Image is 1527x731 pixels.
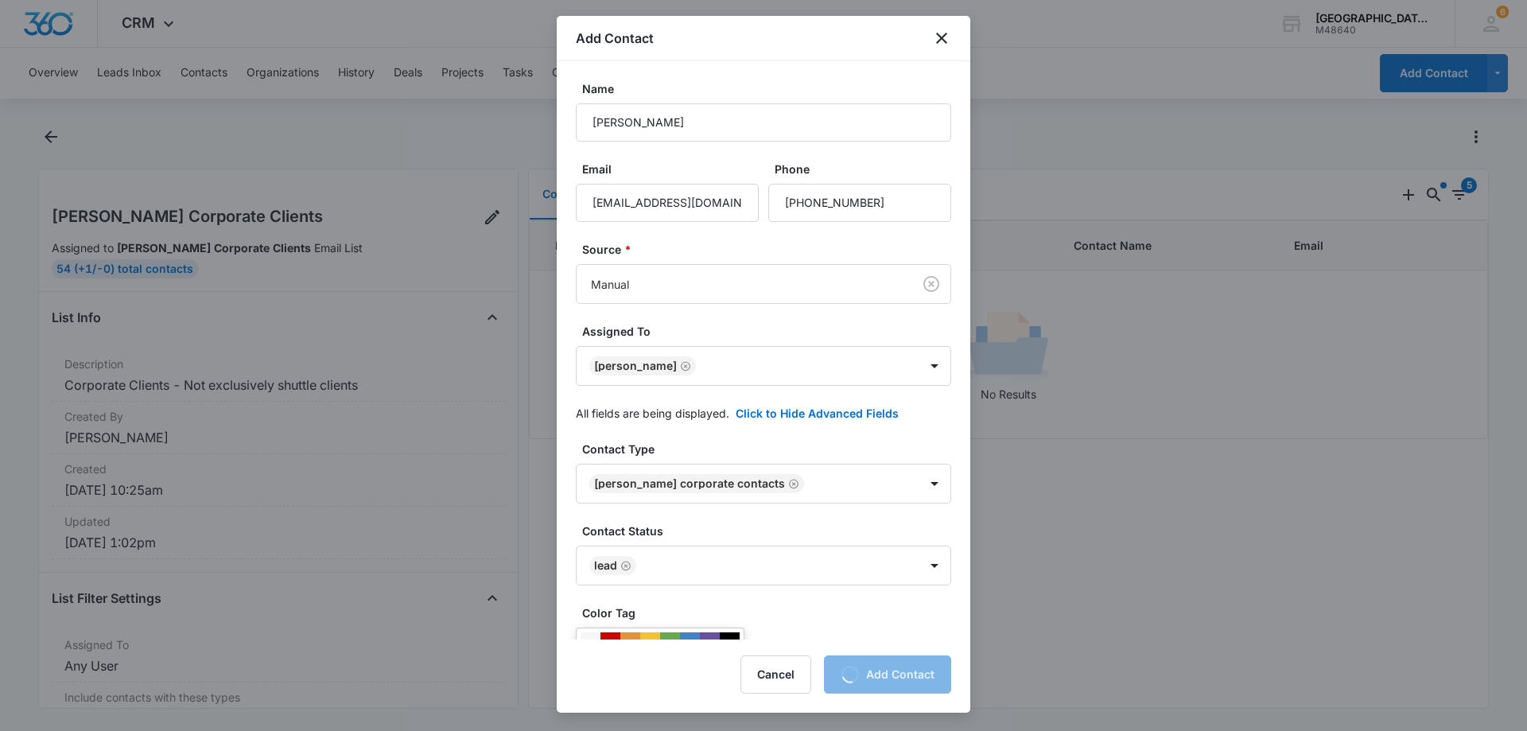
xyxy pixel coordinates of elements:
[594,478,785,489] div: [PERSON_NAME] Corporate Contacts
[617,560,631,571] div: Remove Lead
[581,632,600,652] div: #F6F6F6
[775,161,958,177] label: Phone
[582,441,958,457] label: Contact Type
[620,632,640,652] div: #e69138
[582,161,765,177] label: Email
[600,632,620,652] div: #CC0000
[677,360,691,371] div: Remove Kimberly Soller
[680,632,700,652] div: #3d85c6
[576,103,951,142] input: Name
[919,271,944,297] button: Clear
[700,632,720,652] div: #674ea7
[582,80,958,97] label: Name
[768,184,951,222] input: Phone
[576,405,729,422] p: All fields are being displayed.
[932,29,951,48] button: close
[785,478,799,489] div: Remove Kimberly Corporate Contacts
[582,523,958,539] label: Contact Status
[740,655,811,694] button: Cancel
[720,632,740,652] div: #000000
[576,184,759,222] input: Email
[640,632,660,652] div: #f1c232
[594,560,617,571] div: Lead
[582,605,958,621] label: Color Tag
[582,323,958,340] label: Assigned To
[736,405,899,422] button: Click to Hide Advanced Fields
[582,241,958,258] label: Source
[576,29,654,48] h1: Add Contact
[660,632,680,652] div: #6aa84f
[594,360,677,371] div: [PERSON_NAME]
